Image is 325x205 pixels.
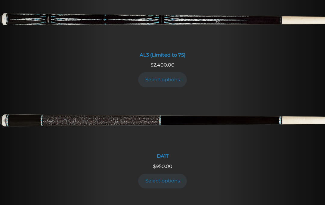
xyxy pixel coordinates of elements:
[138,72,187,87] a: Add to cart: “AL3 (Limited to 75)”
[150,62,175,68] span: 2,400.00
[150,62,153,68] span: $
[138,174,187,188] a: Add to cart: “DA1T”
[153,163,172,169] span: 950.00
[153,163,156,169] span: $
